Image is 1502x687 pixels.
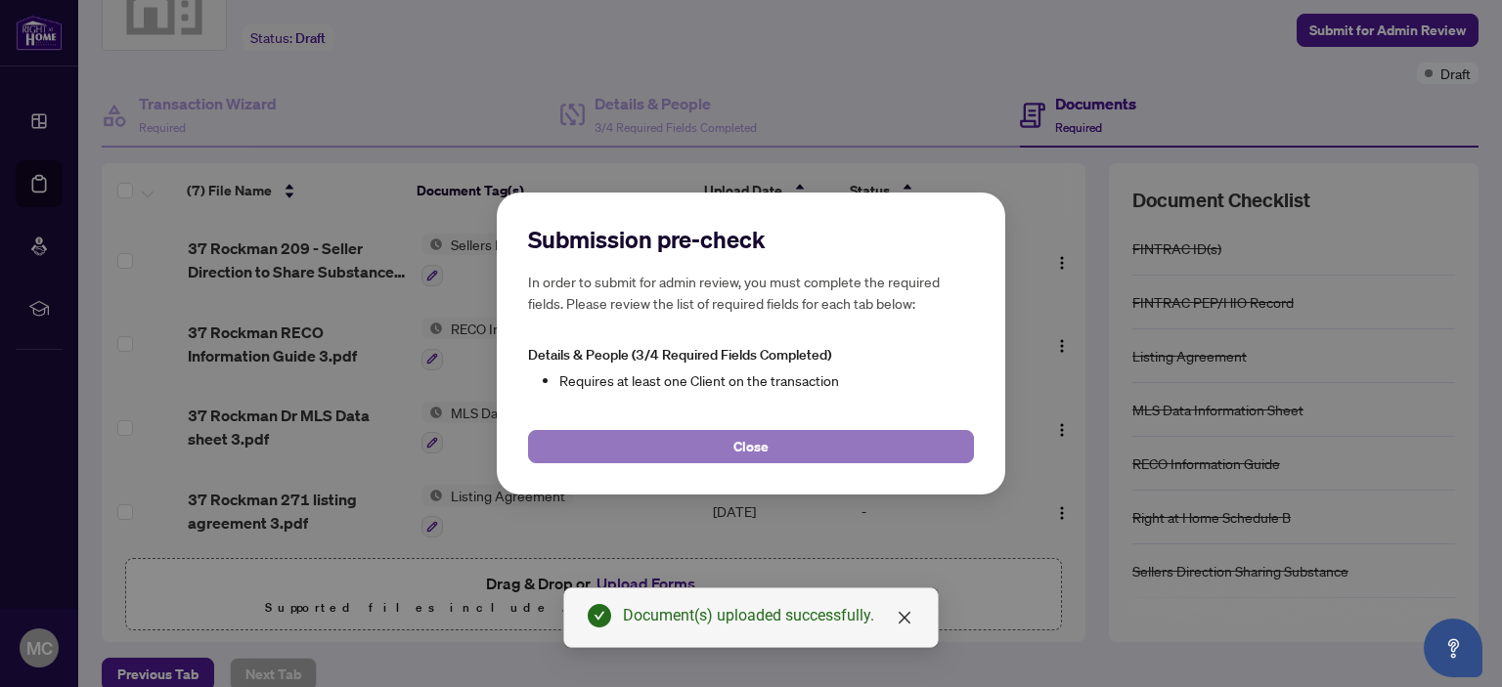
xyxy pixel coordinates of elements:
span: check-circle [588,604,611,627]
h5: In order to submit for admin review, you must complete the required fields. Please review the lis... [528,271,974,314]
a: Close [894,607,915,628]
span: Close [733,431,769,462]
h2: Submission pre-check [528,224,974,255]
li: Requires at least one Client on the transaction [559,369,974,391]
button: Close [528,430,974,463]
span: close [897,610,912,625]
span: Details & People (3/4 Required Fields Completed) [528,346,831,364]
button: Open asap [1424,619,1482,677]
div: Document(s) uploaded successfully. [623,604,914,627]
